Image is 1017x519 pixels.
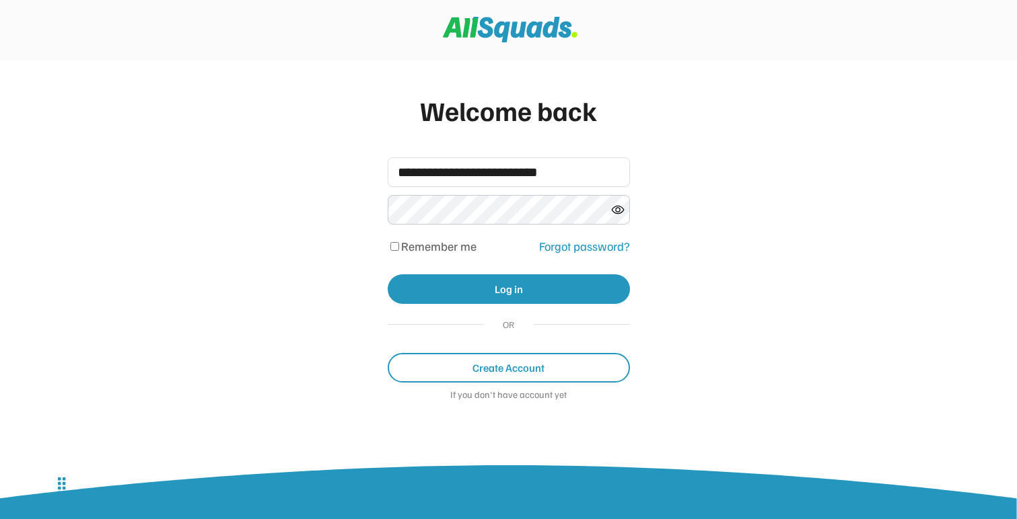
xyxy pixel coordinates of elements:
[443,17,577,42] img: Squad%20Logo.svg
[388,353,630,383] button: Create Account
[497,317,520,331] div: OR
[539,237,630,255] div: Forgot password?
[388,389,630,403] div: If you don't have account yet
[401,239,477,253] label: Remember me
[388,90,630,130] div: Welcome back
[388,274,630,304] button: Log in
